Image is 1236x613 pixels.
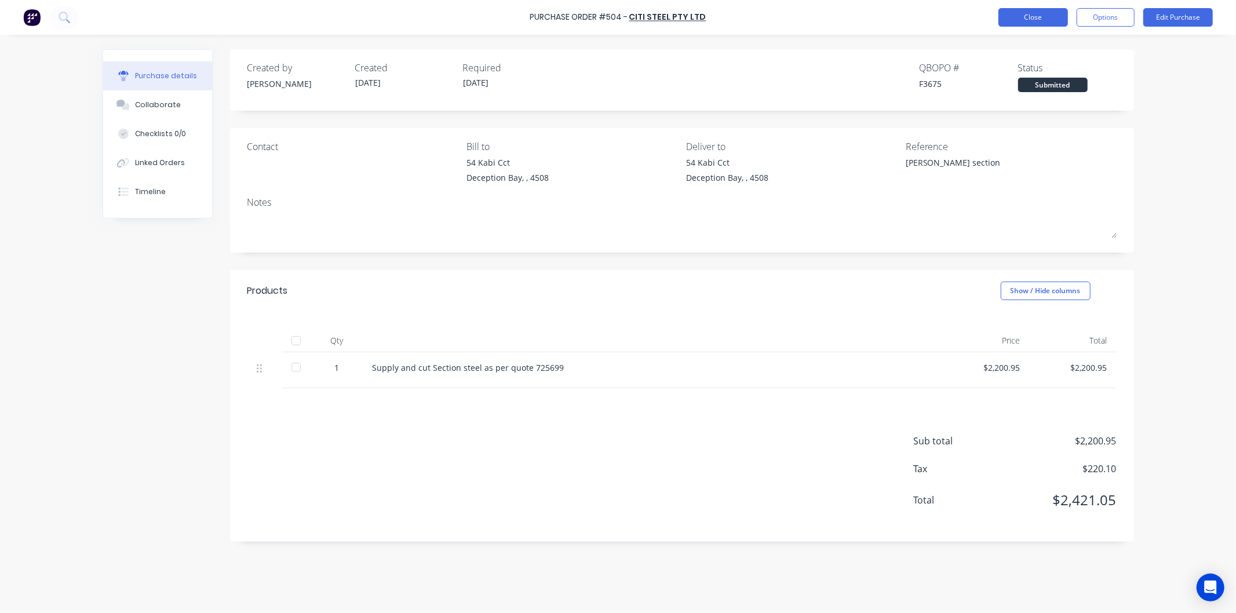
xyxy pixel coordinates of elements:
[1030,329,1117,352] div: Total
[1077,8,1135,27] button: Options
[247,140,458,154] div: Contact
[23,9,41,26] img: Factory
[629,12,706,23] a: Citi Steel Pty Ltd
[1197,574,1224,601] div: Open Intercom Messenger
[686,172,768,184] div: Deception Bay, , 4508
[466,140,677,154] div: Bill to
[952,362,1020,374] div: $2,200.95
[135,129,186,139] div: Checklists 0/0
[135,71,197,81] div: Purchase details
[247,284,288,298] div: Products
[103,61,212,90] button: Purchase details
[1001,490,1117,510] span: $2,421.05
[103,148,212,177] button: Linked Orders
[686,140,897,154] div: Deliver to
[1001,434,1117,448] span: $2,200.95
[320,362,354,374] div: 1
[530,12,628,24] div: Purchase Order #504 -
[103,119,212,148] button: Checklists 0/0
[943,329,1030,352] div: Price
[247,78,346,90] div: [PERSON_NAME]
[914,462,1001,476] span: Tax
[920,61,1018,75] div: QBO PO #
[135,187,166,197] div: Timeline
[686,156,768,169] div: 54 Kabi Cct
[247,61,346,75] div: Created by
[920,78,1018,90] div: F3675
[1018,78,1088,92] div: Submitted
[103,90,212,119] button: Collaborate
[1143,8,1213,27] button: Edit Purchase
[1039,362,1107,374] div: $2,200.95
[373,362,934,374] div: Supply and cut Section steel as per quote 725699
[998,8,1068,27] button: Close
[103,177,212,206] button: Timeline
[463,61,562,75] div: Required
[1001,282,1091,300] button: Show / Hide columns
[1018,61,1117,75] div: Status
[906,156,1051,183] textarea: [PERSON_NAME] section
[355,61,454,75] div: Created
[247,195,1117,209] div: Notes
[906,140,1117,154] div: Reference
[1001,462,1117,476] span: $220.10
[914,493,1001,507] span: Total
[466,172,549,184] div: Deception Bay, , 4508
[311,329,363,352] div: Qty
[466,156,549,169] div: 54 Kabi Cct
[135,158,185,168] div: Linked Orders
[914,434,1001,448] span: Sub total
[135,100,181,110] div: Collaborate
